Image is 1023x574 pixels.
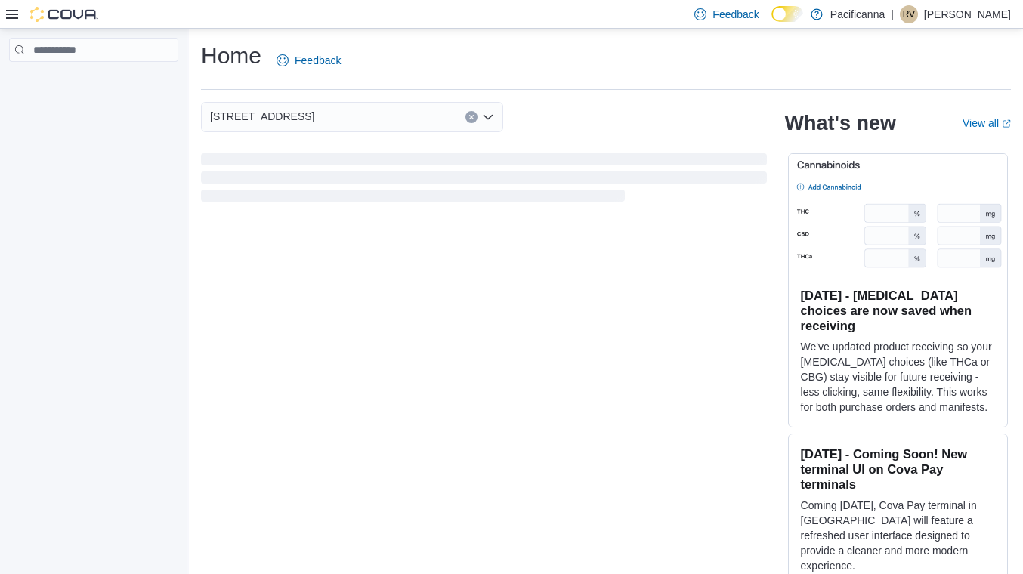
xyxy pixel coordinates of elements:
span: [STREET_ADDRESS] [210,107,314,125]
a: Feedback [270,45,347,76]
h2: What's new [785,111,896,135]
p: Pacificanna [830,5,885,23]
p: Coming [DATE], Cova Pay terminal in [GEOGRAPHIC_DATA] will feature a refreshed user interface des... [801,498,995,573]
span: Dark Mode [771,22,772,23]
h3: [DATE] - [MEDICAL_DATA] choices are now saved when receiving [801,288,995,333]
button: Clear input [465,111,478,123]
span: Feedback [295,53,341,68]
input: Dark Mode [771,6,803,22]
div: Rachael Veenstra [900,5,918,23]
span: Loading [201,156,767,205]
img: Cova [30,7,98,22]
nav: Complex example [9,65,178,101]
span: RV [903,5,915,23]
svg: External link [1002,119,1011,128]
span: Feedback [712,7,759,22]
p: We've updated product receiving so your [MEDICAL_DATA] choices (like THCa or CBG) stay visible fo... [801,339,995,415]
p: [PERSON_NAME] [924,5,1011,23]
h3: [DATE] - Coming Soon! New terminal UI on Cova Pay terminals [801,446,995,492]
a: View allExternal link [963,117,1011,129]
button: Open list of options [482,111,494,123]
p: | [891,5,894,23]
h1: Home [201,41,261,71]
